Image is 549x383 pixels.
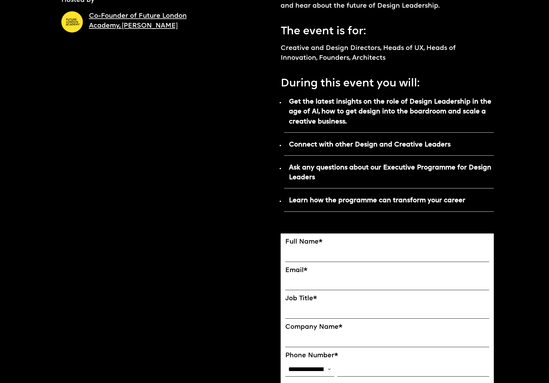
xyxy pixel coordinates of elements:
strong: Connect with other Design and Creative Leaders [289,142,451,148]
label: Job Title [285,295,489,303]
strong: Ask any questions about our Executive Programme for Design Leaders [289,165,491,181]
label: Phone Number [285,352,489,360]
label: Company Name [285,323,489,331]
p: Creative and Design Directors, Heads of UX, Heads of Innovation, Founders, Architects [281,44,494,63]
img: A yellow circle with Future London Academy logo [61,11,83,33]
label: Full Name [285,238,489,246]
p: The event is for: [281,20,494,40]
label: Email [285,267,489,275]
strong: Learn how the programme can transform your career [289,197,465,204]
p: During this event you will: [281,72,494,92]
a: Co-Founder of Future London Academy, [PERSON_NAME] [89,13,187,29]
strong: Get the latest insights on the role of Design Leadership in the age of AI, how to get design into... [289,99,491,125]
